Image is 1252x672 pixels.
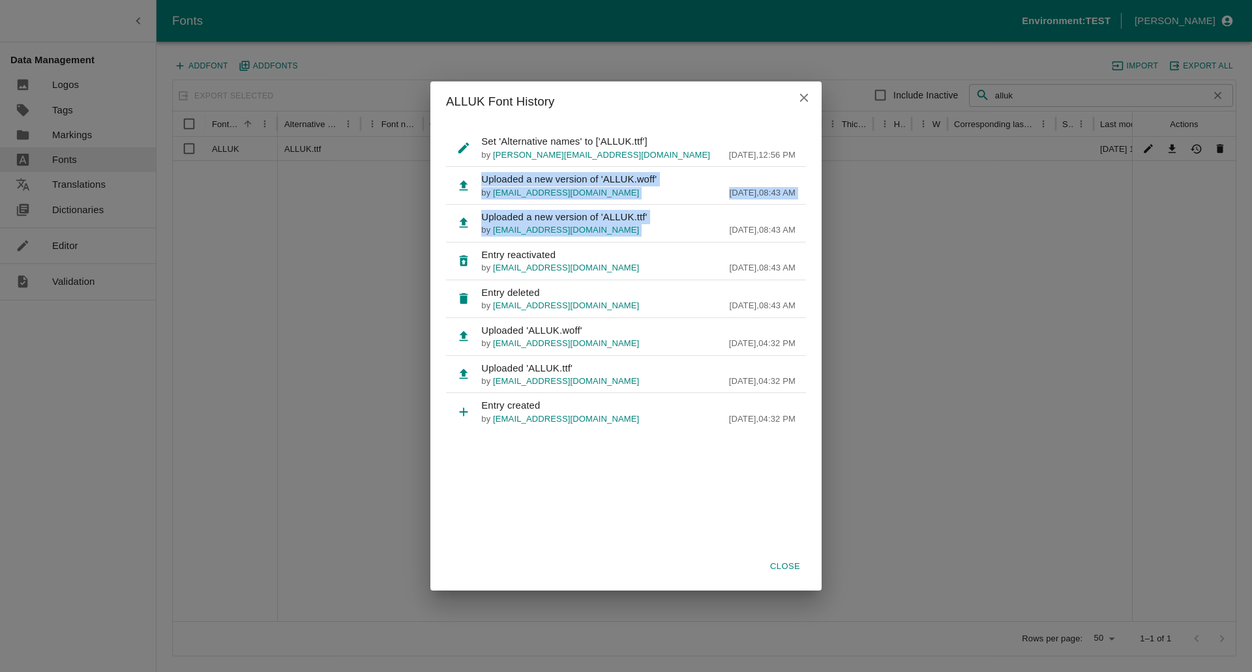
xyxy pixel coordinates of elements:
span: [EMAIL_ADDRESS][DOMAIN_NAME] [493,338,639,348]
p: Entry created [481,398,796,413]
p: [DATE] , 08:43 AM [729,224,796,237]
p: by [481,262,639,274]
p: Uploaded a new version of 'ALLUK.woff' [481,172,796,186]
p: by [481,375,639,388]
p: [DATE] , 08:43 AM [729,300,796,312]
span: [EMAIL_ADDRESS][DOMAIN_NAME] [493,414,639,424]
span: [EMAIL_ADDRESS][DOMAIN_NAME] [493,225,639,235]
p: Entry reactivated [481,248,796,262]
p: [DATE] , 12:56 PM [729,149,796,162]
button: close [792,85,816,110]
p: Uploaded 'ALLUK.ttf' [481,361,796,375]
p: [DATE] , 08:43 AM [729,262,796,274]
span: [EMAIL_ADDRESS][DOMAIN_NAME] [493,300,639,310]
p: Uploaded a new version of 'ALLUK.ttf' [481,210,796,224]
p: [DATE] , 04:32 PM [729,375,796,388]
span: [EMAIL_ADDRESS][DOMAIN_NAME] [493,188,639,197]
p: [DATE] , 04:32 PM [729,413,796,426]
p: [DATE] , 04:32 PM [729,338,796,350]
p: Entry deleted [481,285,796,300]
h2: ALLUK Font History [430,81,822,122]
button: Close [764,555,806,578]
span: [EMAIL_ADDRESS][DOMAIN_NAME] [493,263,639,272]
p: by [481,300,639,312]
p: by [481,338,639,350]
p: Set 'Alternative names' to ['ALLUK.ttf'] [481,134,796,149]
span: [EMAIL_ADDRESS][DOMAIN_NAME] [493,376,639,386]
p: Uploaded 'ALLUK.woff' [481,323,796,338]
span: [PERSON_NAME][EMAIL_ADDRESS][DOMAIN_NAME] [493,150,710,160]
p: by [481,413,639,426]
p: by [481,187,639,199]
p: by [481,149,710,162]
p: by [481,224,639,237]
p: [DATE] , 08:43 AM [729,187,796,199]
